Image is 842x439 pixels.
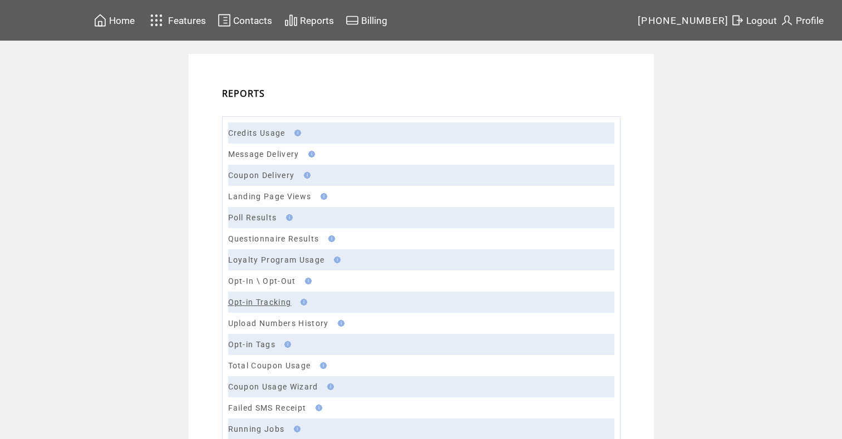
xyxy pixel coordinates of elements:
[228,382,318,391] a: Coupon Usage Wizard
[145,9,208,31] a: Features
[228,361,311,370] a: Total Coupon Usage
[92,12,136,29] a: Home
[317,362,327,369] img: help.gif
[301,172,311,179] img: help.gif
[228,319,329,328] a: Upload Numbers History
[325,235,335,242] img: help.gif
[312,405,322,411] img: help.gif
[731,13,744,27] img: exit.svg
[228,403,307,412] a: Failed SMS Receipt
[780,13,794,27] img: profile.svg
[228,298,292,307] a: Opt-in Tracking
[168,15,206,26] span: Features
[93,13,107,27] img: home.svg
[228,171,295,180] a: Coupon Delivery
[334,320,344,327] img: help.gif
[779,12,825,29] a: Profile
[228,234,319,243] a: Questionnaire Results
[228,340,276,349] a: Opt-in Tags
[228,277,296,285] a: Opt-In \ Opt-Out
[228,192,312,201] a: Landing Page Views
[233,15,272,26] span: Contacts
[729,12,779,29] a: Logout
[305,151,315,157] img: help.gif
[228,150,299,159] a: Message Delivery
[228,213,277,222] a: Poll Results
[218,13,231,27] img: contacts.svg
[291,130,301,136] img: help.gif
[346,13,359,27] img: creidtcard.svg
[300,15,334,26] span: Reports
[324,383,334,390] img: help.gif
[331,257,341,263] img: help.gif
[796,15,824,26] span: Profile
[746,15,777,26] span: Logout
[317,193,327,200] img: help.gif
[228,425,285,433] a: Running Jobs
[302,278,312,284] img: help.gif
[222,87,265,100] span: REPORTS
[109,15,135,26] span: Home
[297,299,307,305] img: help.gif
[281,341,291,348] img: help.gif
[147,11,166,29] img: features.svg
[290,426,301,432] img: help.gif
[228,129,285,137] a: Credits Usage
[284,13,298,27] img: chart.svg
[344,12,389,29] a: Billing
[283,214,293,221] img: help.gif
[361,15,387,26] span: Billing
[638,15,729,26] span: [PHONE_NUMBER]
[228,255,325,264] a: Loyalty Program Usage
[283,12,336,29] a: Reports
[216,12,274,29] a: Contacts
